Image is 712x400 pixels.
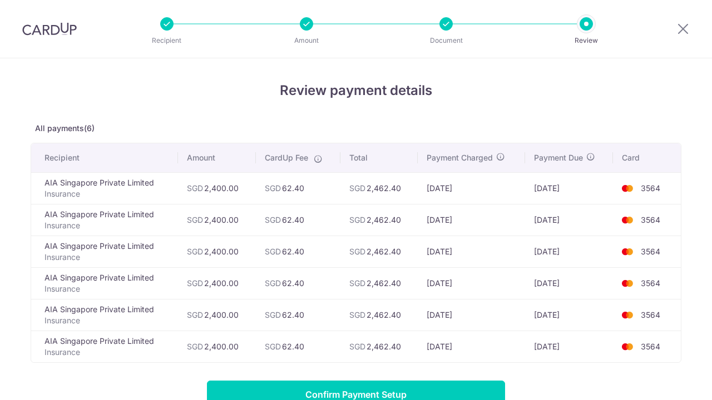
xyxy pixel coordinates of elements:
td: AIA Singapore Private Limited [31,204,178,236]
span: SGD [349,247,365,256]
span: SGD [265,215,281,224]
img: <span class="translation_missing" title="translation missing: en.account_steps.new_confirm_form.b... [616,245,639,258]
img: CardUp [22,22,77,36]
p: Document [405,35,487,46]
span: 3564 [641,342,660,351]
span: Payment Due [534,152,583,163]
span: Payment Charged [427,152,493,163]
td: AIA Singapore Private Limited [31,331,178,362]
span: SGD [187,215,203,224]
span: SGD [187,342,203,351]
th: Total [340,143,418,172]
td: 2,462.40 [340,267,418,299]
td: 2,400.00 [178,172,255,204]
td: AIA Singapore Private Limited [31,172,178,204]
td: 2,400.00 [178,204,255,236]
span: 3564 [641,247,660,256]
td: 62.40 [256,267,340,299]
td: 2,400.00 [178,299,255,331]
p: Recipient [126,35,208,46]
td: AIA Singapore Private Limited [31,299,178,331]
td: [DATE] [525,299,613,331]
td: 2,462.40 [340,172,418,204]
td: 62.40 [256,331,340,362]
span: 3564 [641,215,660,224]
span: SGD [265,183,281,193]
span: 3564 [641,278,660,288]
span: SGD [349,215,365,224]
img: <span class="translation_missing" title="translation missing: en.account_steps.new_confirm_form.b... [616,308,639,322]
span: SGD [265,247,281,256]
th: Card [613,143,681,172]
span: SGD [349,310,365,319]
td: 2,462.40 [340,299,418,331]
td: [DATE] [525,172,613,204]
td: [DATE] [525,331,613,362]
span: SGD [187,310,203,319]
th: Amount [178,143,255,172]
p: Review [545,35,627,46]
span: SGD [187,278,203,288]
td: AIA Singapore Private Limited [31,267,178,299]
span: 3564 [641,183,660,193]
td: 62.40 [256,299,340,331]
img: <span class="translation_missing" title="translation missing: en.account_steps.new_confirm_form.b... [616,182,639,195]
td: 2,462.40 [340,331,418,362]
td: 62.40 [256,204,340,236]
span: 3564 [641,310,660,319]
td: [DATE] [525,267,613,299]
td: 2,462.40 [340,236,418,267]
td: 2,400.00 [178,331,255,362]
td: [DATE] [418,204,525,236]
span: SGD [265,342,281,351]
span: SGD [349,183,365,193]
td: [DATE] [525,236,613,267]
td: [DATE] [418,267,525,299]
td: [DATE] [525,204,613,236]
td: 2,400.00 [178,267,255,299]
p: All payments(6) [31,123,681,134]
td: 62.40 [256,236,340,267]
p: Insurance [44,315,169,326]
td: [DATE] [418,172,525,204]
p: Insurance [44,252,169,263]
span: SGD [349,342,365,351]
td: AIA Singapore Private Limited [31,236,178,267]
img: <span class="translation_missing" title="translation missing: en.account_steps.new_confirm_form.b... [616,340,639,353]
td: [DATE] [418,331,525,362]
th: Recipient [31,143,178,172]
p: Insurance [44,347,169,358]
p: Insurance [44,188,169,199]
p: Insurance [44,283,169,294]
td: 62.40 [256,172,340,204]
span: SGD [187,247,203,256]
td: 2,400.00 [178,236,255,267]
p: Insurance [44,220,169,231]
span: SGD [187,183,203,193]
td: [DATE] [418,299,525,331]
img: <span class="translation_missing" title="translation missing: en.account_steps.new_confirm_form.b... [616,213,639,227]
span: SGD [349,278,365,288]
span: SGD [265,310,281,319]
span: SGD [265,278,281,288]
td: 2,462.40 [340,204,418,236]
span: CardUp Fee [265,152,308,163]
h4: Review payment details [31,81,681,101]
td: [DATE] [418,236,525,267]
img: <span class="translation_missing" title="translation missing: en.account_steps.new_confirm_form.b... [616,277,639,290]
p: Amount [265,35,348,46]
